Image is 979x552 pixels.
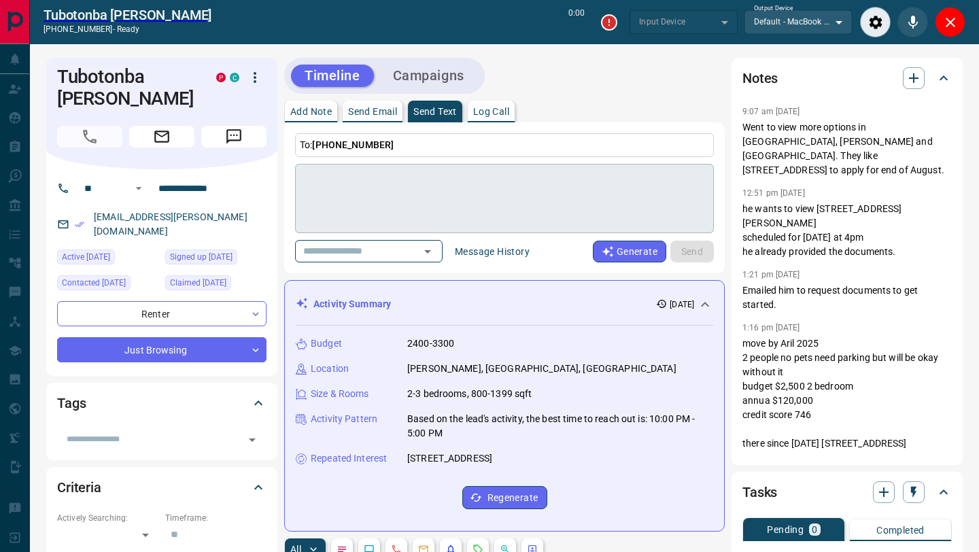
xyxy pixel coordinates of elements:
[170,276,226,290] span: Claimed [DATE]
[44,23,211,35] p: [PHONE_NUMBER] -
[407,387,532,401] p: 2-3 bedrooms, 800-1399 sqft
[311,451,387,466] p: Repeated Interest
[131,180,147,196] button: Open
[473,107,509,116] p: Log Call
[742,481,777,503] h2: Tasks
[742,62,952,94] div: Notes
[216,73,226,82] div: property.ca
[407,362,676,376] p: [PERSON_NAME], [GEOGRAPHIC_DATA], [GEOGRAPHIC_DATA]
[742,476,952,508] div: Tasks
[311,412,377,426] p: Activity Pattern
[593,241,666,262] button: Generate
[407,451,492,466] p: [STREET_ADDRESS]
[62,276,126,290] span: Contacted [DATE]
[447,241,538,262] button: Message History
[742,67,778,89] h2: Notes
[291,65,374,87] button: Timeline
[754,4,793,13] label: Output Device
[57,392,86,414] h2: Tags
[57,477,101,498] h2: Criteria
[243,430,262,449] button: Open
[742,337,952,451] p: move by Aril 2025 2 people no pets need parking but will be okay without it budget $2,500 2 bedro...
[462,486,547,509] button: Regenerate
[897,7,928,37] div: Mute
[407,412,713,441] p: Based on the lead's activity, the best time to reach out is: 10:00 PM - 5:00 PM
[295,133,714,157] p: To:
[57,249,158,269] div: Mon Aug 11 2025
[62,250,110,264] span: Active [DATE]
[767,525,804,534] p: Pending
[290,107,332,116] p: Add Note
[75,220,84,229] svg: Email Verified
[57,471,267,504] div: Criteria
[568,7,585,37] p: 0:00
[165,249,267,269] div: Sun May 01 2022
[860,7,891,37] div: Audio Settings
[165,512,267,524] p: Timeframe:
[170,250,233,264] span: Signed up [DATE]
[670,298,694,311] p: [DATE]
[742,202,952,259] p: he wants to view [STREET_ADDRESS][PERSON_NAME] scheduled for [DATE] at 4pm he already provided th...
[742,270,800,279] p: 1:21 pm [DATE]
[742,323,800,332] p: 1:16 pm [DATE]
[44,7,211,23] a: Tubotonba [PERSON_NAME]
[57,337,267,362] div: Just Browsing
[742,283,952,312] p: Emailed him to request documents to get started.
[744,10,852,33] div: Default - MacBook Pro Speakers (Built-in)
[57,66,196,109] h1: Tubotonba [PERSON_NAME]
[57,126,122,148] span: Call
[742,188,805,198] p: 12:51 pm [DATE]
[57,275,158,294] div: Wed Aug 13 2025
[876,525,925,535] p: Completed
[812,525,817,534] p: 0
[201,126,267,148] span: Message
[418,242,437,261] button: Open
[129,126,194,148] span: Email
[311,362,349,376] p: Location
[57,387,267,419] div: Tags
[407,337,454,351] p: 2400-3300
[296,292,713,317] div: Activity Summary[DATE]
[313,297,391,311] p: Activity Summary
[348,107,397,116] p: Send Email
[57,301,267,326] div: Renter
[165,275,267,294] div: Mon Sep 18 2023
[935,7,965,37] div: Close
[94,211,247,237] a: [EMAIL_ADDRESS][PERSON_NAME][DOMAIN_NAME]
[413,107,457,116] p: Send Text
[117,24,140,34] span: ready
[230,73,239,82] div: condos.ca
[311,337,342,351] p: Budget
[312,139,394,150] span: [PHONE_NUMBER]
[311,387,369,401] p: Size & Rooms
[379,65,478,87] button: Campaigns
[57,512,158,524] p: Actively Searching:
[742,120,952,177] p: Went to view more options in [GEOGRAPHIC_DATA], [PERSON_NAME] and [GEOGRAPHIC_DATA]. They like [S...
[742,107,800,116] p: 9:07 am [DATE]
